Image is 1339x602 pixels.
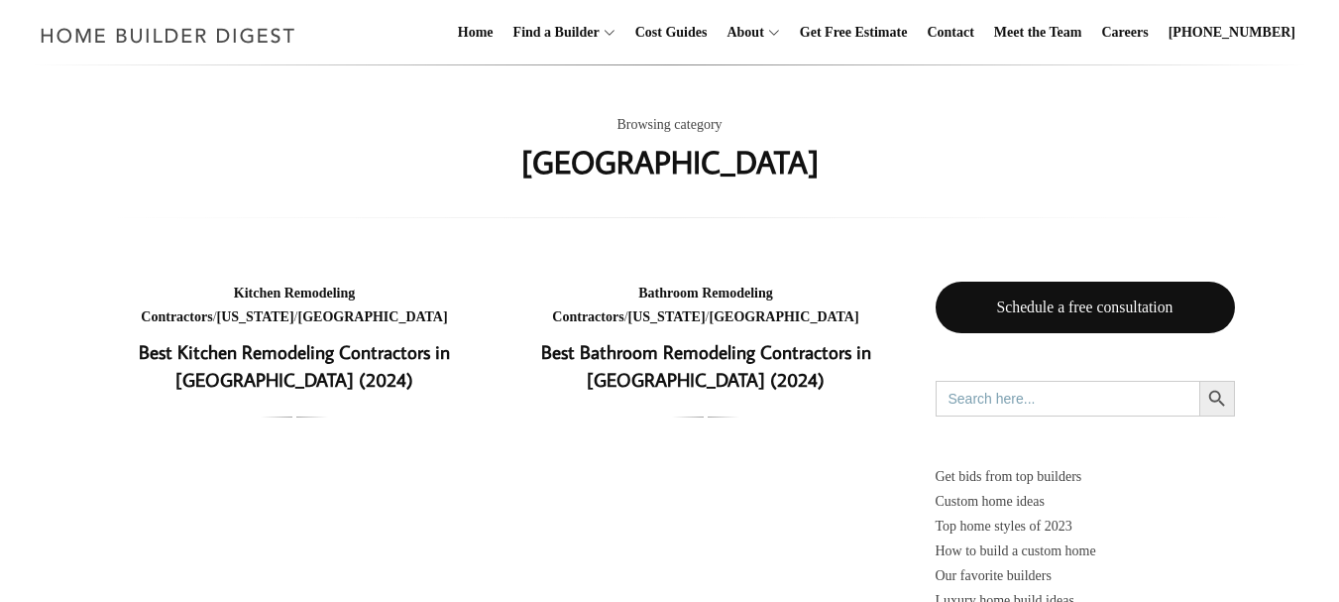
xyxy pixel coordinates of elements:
a: Best Bathroom Remodeling Contractors in [GEOGRAPHIC_DATA] (2024) [541,339,871,393]
a: [US_STATE] [628,309,706,324]
div: / / [105,282,485,330]
a: [GEOGRAPHIC_DATA] [710,309,859,324]
h1: [GEOGRAPHIC_DATA] [521,138,819,185]
a: Our favorite builders [936,563,1235,588]
a: Contact [919,1,981,64]
a: Bathroom Remodeling Contractors [552,286,772,325]
a: Kitchen Remodeling Contractors [141,286,355,325]
svg: Search [1206,388,1228,410]
span: Browsing category [616,113,722,138]
a: About [719,1,763,64]
a: [US_STATE] [217,309,294,324]
a: Meet the Team [986,1,1090,64]
div: / / [516,282,896,330]
p: Get bids from top builders [936,464,1235,489]
a: Find a Builder [505,1,600,64]
a: Schedule a free consultation [936,282,1235,334]
a: How to build a custom home [936,539,1235,563]
a: Top home styles of 2023 [936,514,1235,539]
a: Custom home ideas [936,489,1235,514]
a: [PHONE_NUMBER] [1161,1,1303,64]
a: Get Free Estimate [792,1,916,64]
input: Search here... [936,381,1199,417]
a: Best Kitchen Remodeling Contractors in [GEOGRAPHIC_DATA] (2024) [139,339,450,393]
a: Home [450,1,502,64]
a: [GEOGRAPHIC_DATA] [298,309,448,324]
img: Home Builder Digest [32,16,304,55]
a: Careers [1094,1,1157,64]
a: Cost Guides [627,1,716,64]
